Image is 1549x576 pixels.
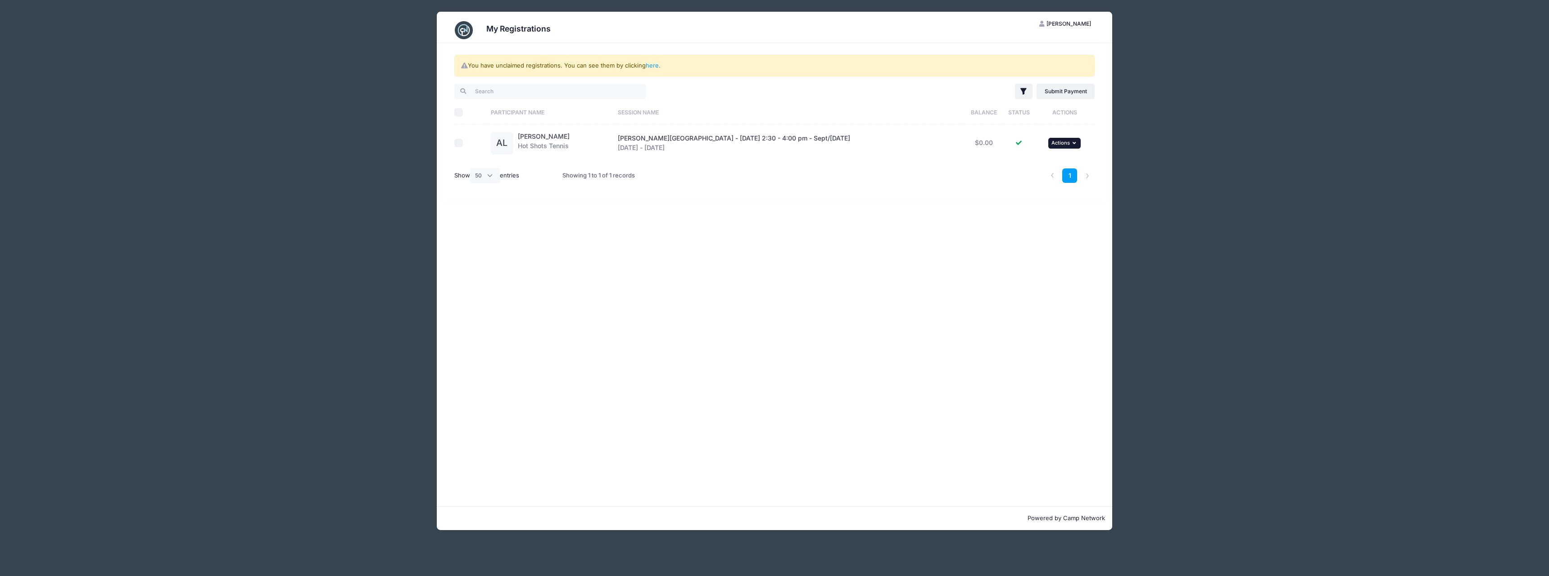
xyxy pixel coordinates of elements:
a: AL [491,140,513,147]
td: $0.00 [964,124,1003,162]
div: [DATE] - [DATE] [618,134,960,153]
img: CampNetwork [455,21,473,39]
button: [PERSON_NAME] [1032,16,1099,32]
label: Show entries [454,168,519,183]
div: You have unclaimed registrations. You can see them by clicking . [454,55,1095,77]
select: Showentries [470,168,500,183]
h3: My Registrations [486,24,551,33]
th: Select All [454,100,486,124]
th: Balance: activate to sort column ascending [964,100,1003,124]
input: Search [454,84,646,99]
th: Participant Name: activate to sort column ascending [486,100,614,124]
span: [PERSON_NAME][GEOGRAPHIC_DATA] - [DATE] 2:30 - 4:00 pm - Sept/[DATE] [618,134,850,142]
th: Actions: activate to sort column ascending [1035,100,1095,124]
div: AL [491,132,513,154]
p: Powered by Camp Network [444,514,1105,523]
a: Submit Payment [1037,84,1095,99]
a: 1 [1062,168,1077,183]
div: Showing 1 to 1 of 1 records [562,165,635,186]
button: Actions [1048,138,1081,149]
div: Hot Shots Tennis [518,132,570,154]
a: [PERSON_NAME] [518,132,570,140]
th: Status: activate to sort column ascending [1003,100,1035,124]
a: here [646,62,659,69]
th: Session Name: activate to sort column ascending [614,100,965,124]
span: [PERSON_NAME] [1046,20,1091,27]
span: Actions [1051,140,1070,146]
